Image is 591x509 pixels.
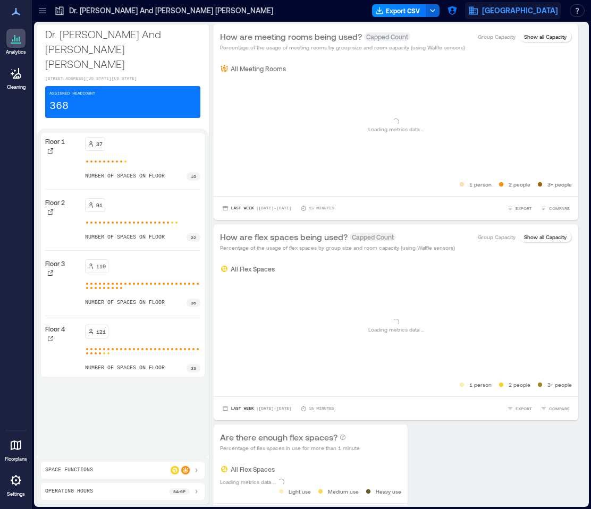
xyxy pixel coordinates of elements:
[7,84,26,90] p: Cleaning
[482,5,558,16] span: [GEOGRAPHIC_DATA]
[516,205,532,211] span: EXPORT
[85,233,165,242] p: number of spaces on floor
[372,4,426,17] button: Export CSV
[49,90,95,97] p: Assigned Headcount
[350,233,396,241] span: Capped Count
[220,231,348,243] p: How are flex spaces being used?
[96,140,103,148] p: 37
[85,299,165,307] p: number of spaces on floor
[45,487,93,496] p: Operating Hours
[376,487,401,496] p: Heavy use
[96,327,106,336] p: 121
[220,243,455,252] p: Percentage of the usage of flex spaces by group size and room capacity (using Waffle sensors)
[45,466,93,474] p: Space Functions
[220,43,465,52] p: Percentage of the usage of meeting rooms by group size and room capacity (using Waffle sensors)
[469,380,492,389] p: 1 person
[45,259,65,268] p: Floor 3
[220,30,362,43] p: How are meeting rooms being used?
[3,468,29,500] a: Settings
[6,49,26,55] p: Analytics
[191,365,196,371] p: 33
[231,265,275,273] p: All Flex Spaces
[549,205,570,211] span: COMPARE
[469,180,492,189] p: 1 person
[5,456,27,462] p: Floorplans
[2,432,30,465] a: Floorplans
[96,262,106,270] p: 119
[478,32,516,41] p: Group Capacity
[45,27,200,71] p: Dr. [PERSON_NAME] And [PERSON_NAME] [PERSON_NAME]
[505,203,534,214] button: EXPORT
[7,491,25,497] p: Settings
[547,380,572,389] p: 3+ people
[85,172,165,181] p: number of spaces on floor
[509,380,530,389] p: 2 people
[231,465,275,473] p: All Flex Spaces
[524,233,567,241] p: Show all Capacity
[173,488,185,495] p: 8a - 6p
[3,61,29,94] a: Cleaning
[85,364,165,372] p: number of spaces on floor
[505,403,534,414] button: EXPORT
[45,198,65,207] p: Floor 2
[538,203,572,214] button: COMPARE
[191,173,196,180] p: 10
[524,32,567,41] p: Show all Capacity
[49,99,69,114] p: 368
[96,201,103,209] p: 91
[516,405,532,412] span: EXPORT
[45,137,65,146] p: Floor 1
[220,444,360,452] p: Percentage of flex spaces in use for more than 1 minute
[191,234,196,241] p: 22
[309,405,334,412] p: 15 minutes
[478,233,516,241] p: Group Capacity
[220,478,276,486] p: Loading metrics data ...
[465,2,561,19] button: [GEOGRAPHIC_DATA]
[289,487,311,496] p: Light use
[220,431,337,444] p: Are there enough flex spaces?
[509,180,530,189] p: 2 people
[328,487,359,496] p: Medium use
[368,125,424,133] p: Loading metrics data ...
[549,405,570,412] span: COMPARE
[220,403,293,414] button: Last Week |[DATE]-[DATE]
[45,75,200,82] p: [STREET_ADDRESS][US_STATE][US_STATE]
[231,64,286,73] p: All Meeting Rooms
[3,26,29,58] a: Analytics
[538,403,572,414] button: COMPARE
[191,300,196,306] p: 36
[220,203,293,214] button: Last Week |[DATE]-[DATE]
[69,5,273,16] p: Dr. [PERSON_NAME] And [PERSON_NAME] [PERSON_NAME]
[364,32,410,41] span: Capped Count
[368,325,424,334] p: Loading metrics data ...
[309,205,334,211] p: 15 minutes
[45,325,65,333] p: Floor 4
[547,180,572,189] p: 3+ people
